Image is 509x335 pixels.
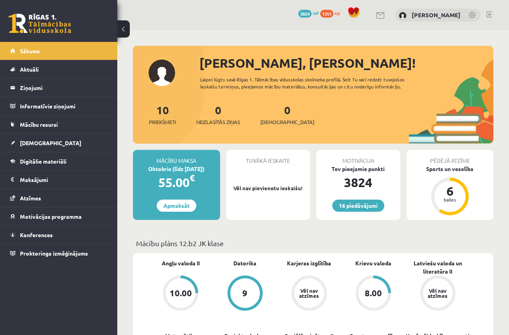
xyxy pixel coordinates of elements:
[133,173,220,192] div: 55.00
[407,150,494,165] div: Pēdējā atzīme
[199,54,493,72] div: [PERSON_NAME], [PERSON_NAME]!
[10,42,108,60] a: Sākums
[20,139,81,146] span: [DEMOGRAPHIC_DATA]
[316,165,400,173] div: Tev pieejamie punkti
[298,10,319,16] a: 3824 mP
[298,10,312,18] span: 3824
[162,259,200,267] a: Angļu valoda II
[213,276,277,312] a: 9
[226,150,310,165] div: Tuvākā ieskaite
[320,10,333,18] span: 1351
[20,47,40,54] span: Sākums
[341,276,405,312] a: 8.00
[406,259,470,276] a: Latviešu valoda un literatūra II
[149,276,213,312] a: 10.00
[10,79,108,97] a: Ziņojumi
[412,11,461,19] a: [PERSON_NAME]
[230,184,306,192] p: Vēl nav pievienotu ieskaišu!
[20,213,82,220] span: Motivācijas programma
[233,259,256,267] a: Datorika
[407,165,494,173] div: Sports un veselība
[10,244,108,262] a: Proktoringa izmēģinājums
[242,289,247,297] div: 9
[20,79,108,97] legend: Ziņojumi
[260,118,314,126] span: [DEMOGRAPHIC_DATA]
[196,103,240,126] a: 0Neizlasītās ziņas
[20,66,39,73] span: Aktuāli
[10,134,108,152] a: [DEMOGRAPHIC_DATA]
[316,150,400,165] div: Motivācija
[10,97,108,115] a: Informatīvie ziņojumi
[316,173,400,192] div: 3824
[20,231,53,238] span: Konferences
[365,289,382,297] div: 8.00
[10,226,108,244] a: Konferences
[133,165,220,173] div: Oktobris (līdz [DATE])
[20,250,88,257] span: Proktoringa izmēģinājums
[438,197,462,202] div: balles
[277,276,341,312] a: Vēl nav atzīmes
[149,103,176,126] a: 10Priekšmeti
[313,10,319,16] span: mP
[10,115,108,133] a: Mācību resursi
[133,150,220,165] div: Mācību maksa
[10,152,108,170] a: Digitālie materiāli
[399,12,407,20] img: Amanda Lorberga
[332,200,384,212] a: 16 piedāvājumi
[355,259,391,267] a: Krievu valoda
[407,165,494,216] a: Sports un veselība 6 balles
[196,118,240,126] span: Neizlasītās ziņas
[20,195,41,202] span: Atzīmes
[136,238,490,249] p: Mācību plāns 12.b2 JK klase
[157,200,196,212] a: Apmaksāt
[20,171,108,189] legend: Maksājumi
[320,10,344,16] a: 1351 xp
[287,259,331,267] a: Karjeras izglītība
[200,76,416,90] div: Laipni lūgts savā Rīgas 1. Tālmācības vidusskolas skolnieka profilā. Šeit Tu vari redzēt tuvojošo...
[260,103,314,126] a: 0[DEMOGRAPHIC_DATA]
[20,158,66,165] span: Digitālie materiāli
[190,172,195,184] span: €
[10,189,108,207] a: Atzīmes
[10,60,108,78] a: Aktuāli
[20,97,108,115] legend: Informatīvie ziņojumi
[10,207,108,225] a: Motivācijas programma
[10,171,108,189] a: Maksājumi
[406,276,470,312] a: Vēl nav atzīmes
[298,288,320,298] div: Vēl nav atzīmes
[149,118,176,126] span: Priekšmeti
[170,289,192,297] div: 10.00
[20,121,58,128] span: Mācību resursi
[427,288,449,298] div: Vēl nav atzīmes
[438,185,462,197] div: 6
[9,14,71,33] a: Rīgas 1. Tālmācības vidusskola
[335,10,340,16] span: xp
